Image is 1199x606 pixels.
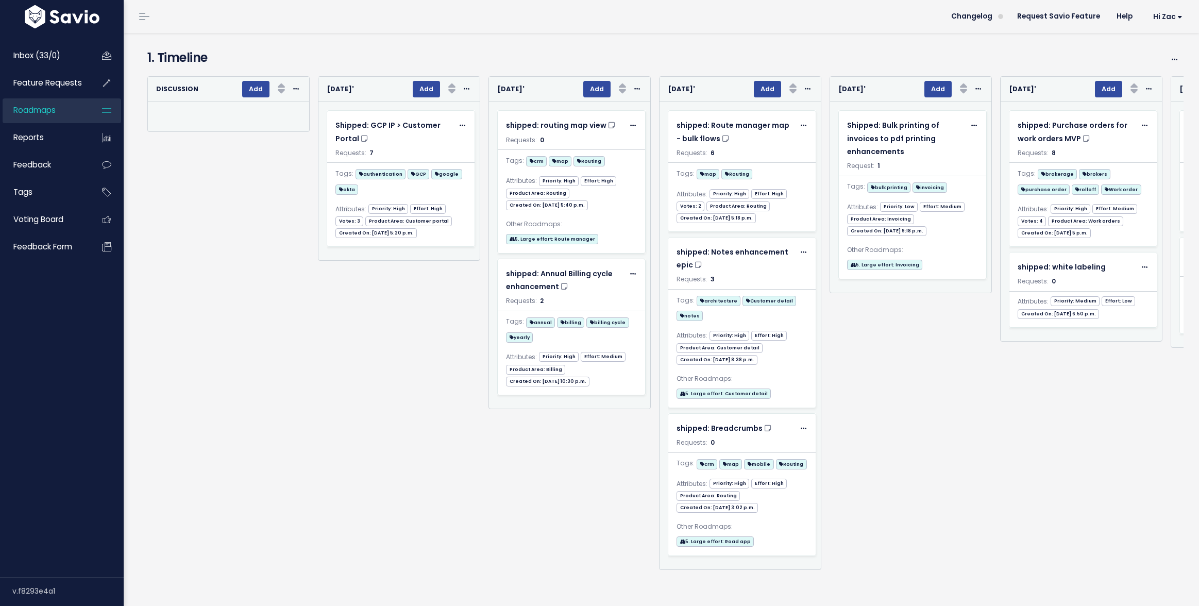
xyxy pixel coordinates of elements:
span: Effort: High [751,189,787,199]
span: Requests: [335,148,366,157]
strong: [DATE]' [838,85,866,93]
span: Votes: 4 [1018,216,1046,226]
strong: [DATE]' [1009,85,1036,93]
span: Priority: High [710,479,749,489]
h4: 1. Timeline [147,48,1096,67]
span: Created On: [DATE] 8:38 p.m. [677,355,757,365]
a: yearly [506,330,533,343]
span: notes [677,311,703,321]
span: Attributes: [1018,296,1049,307]
span: mobile [744,459,773,469]
strong: [DATE]' [327,85,354,93]
span: Product Area: Routing [506,189,569,198]
span: Hi Zac [1153,13,1183,21]
span: Shipped: Bulk printing of invoices to pdf printing enhancements [847,120,939,156]
a: shipped: routing map view [506,119,624,132]
span: Other Roadmaps: [677,521,733,532]
span: Attributes: [677,330,707,341]
strong: [DATE]' [668,85,695,93]
span: google [431,169,462,179]
span: Feature Requests [13,77,82,88]
a: annual [526,315,555,328]
span: Created On: [DATE] 3:02 p.m. [677,503,758,513]
a: bulk printing [867,180,910,193]
span: Other Roadmaps: [847,244,903,256]
a: 5. Large effort: Route manager [506,232,598,245]
span: GCP [408,169,429,179]
span: Priority: Low [880,202,918,212]
a: Roadmaps [3,98,86,122]
span: shipped: Notes enhancement epic [677,247,788,270]
span: Effort: High [751,479,787,489]
span: 0 [1052,277,1056,285]
span: Other Roadmaps: [677,373,733,384]
a: crm [697,457,717,470]
a: GCP [408,167,429,180]
a: Feedback form [3,235,86,259]
span: Attributes: [506,175,537,187]
a: Routing [573,154,604,167]
span: architecture [697,296,740,306]
iframe: Intercom live chat [1164,571,1189,596]
span: yearly [506,332,533,343]
span: Requests: [677,148,707,157]
a: shipped: Annual Billing cycle enhancement [506,267,624,293]
span: 0 [540,136,544,144]
span: Votes: 3 [335,216,363,226]
span: Requests: [506,136,537,144]
span: annual [526,317,555,328]
span: Changelog [951,13,992,20]
span: purchase order [1018,184,1070,195]
span: Created On: [DATE] 5:20 p.m. [335,228,417,238]
span: Priority: High [539,176,579,186]
span: Requests: [506,296,537,305]
a: shipped: Notes enhancement epic [677,246,795,272]
span: Requests: [677,275,707,283]
span: Created On: [DATE] 5:18 p.m. [677,213,756,223]
span: 5. Large effort: Route manager [506,234,598,244]
span: Product Area: Routing [706,201,770,211]
a: map [549,154,571,167]
a: map [719,457,742,470]
a: Voting Board [3,208,86,231]
span: Tags: [847,181,865,192]
span: Effort: Medium [1092,204,1137,214]
a: billing [557,315,584,328]
a: shipped: white labeling [1018,261,1136,274]
span: Priority: High [710,331,749,341]
span: Product Area: Routing [677,491,740,501]
span: Effort: Medium [581,352,626,362]
span: 1 [877,161,880,170]
span: authentication [356,169,406,179]
span: Created On: [DATE] 5:40 p.m. [506,200,588,210]
span: 5. Large effort: Road app [677,536,754,547]
a: invoicing [913,180,947,193]
span: Priority: High [539,352,579,362]
span: Requests: [677,438,707,447]
span: Attributes: [506,351,537,363]
a: Routing [776,457,807,470]
a: 5. Large effort: Invoicing [847,258,922,271]
span: map [549,156,571,166]
span: Product Area: Customer portal [365,216,452,226]
a: Shipped: Bulk printing of invoices to pdf printing enhancements [847,119,965,158]
span: Attributes: [847,201,878,213]
span: bulk printing [867,182,910,193]
span: 5. Large effort: Invoicing [847,260,922,270]
span: Tags: [335,168,353,179]
span: map [697,169,719,179]
span: Created On: [DATE] 6:50 p.m. [1018,309,1099,319]
span: Routing [721,169,752,179]
a: Feedback [3,153,86,177]
span: Routing [776,459,807,469]
a: Help [1108,9,1141,24]
span: Created On: [DATE] 5 p.m. [1018,228,1091,238]
a: map [697,167,719,180]
a: Customer detail [742,294,796,307]
a: Request Savio Feature [1009,9,1108,24]
strong: [DATE]' [497,85,525,93]
span: Product Area: Invoicing [847,214,914,224]
button: Add [754,81,781,97]
span: Tags [13,187,32,197]
span: 2 [540,296,544,305]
